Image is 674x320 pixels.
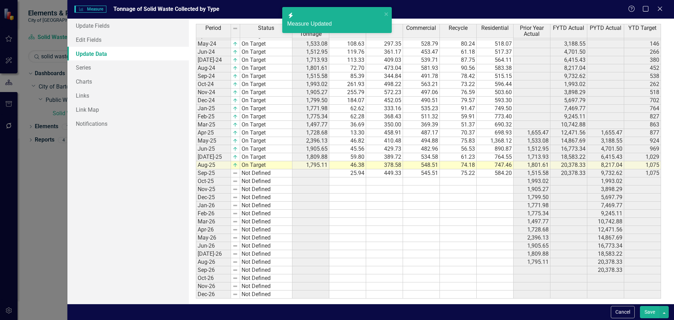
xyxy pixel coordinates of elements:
td: 596.44 [477,80,514,89]
td: Not Defined [240,169,292,177]
td: 119.76 [329,48,366,56]
td: 764.55 [477,153,514,161]
td: 9,245.11 [550,113,587,121]
td: Nov-26 [196,282,231,290]
span: Commercial [406,25,436,31]
td: 2,396.13 [514,234,550,242]
img: 8DAGhfEEPCf229AAAAAElFTkSuQmCC [232,259,238,265]
td: 490.51 [403,97,440,105]
td: 59.91 [440,113,477,121]
img: v3YYN6tj8cIIQQQgghhBBCF9k3ng1qE9ojsbYAAAAASUVORK5CYII= [232,98,238,103]
td: 6,415.43 [587,153,624,161]
td: 1,728.68 [292,129,329,137]
td: 1,993.02 [587,177,624,185]
td: 1,533.08 [514,137,550,145]
td: 12,471.56 [587,226,624,234]
td: 13.30 [329,129,366,137]
td: 511.32 [403,113,440,121]
a: Links [67,89,189,103]
td: Not Defined [240,185,292,194]
td: 1,655.47 [514,129,550,137]
td: On Target [240,161,292,169]
td: 255.79 [329,89,366,97]
td: 14,867.69 [550,137,587,145]
td: On Target [240,80,292,89]
td: 361.17 [366,48,403,56]
td: Not Defined [240,234,292,242]
td: 698.93 [477,129,514,137]
td: 75.83 [440,137,477,145]
td: 545.51 [403,169,440,177]
td: 764 [624,105,661,113]
td: 1,075 [624,169,661,177]
td: 487.17 [403,129,440,137]
td: [DATE]-24 [196,56,231,64]
td: 12,471.56 [550,129,587,137]
td: 380 [624,56,661,64]
td: 429.73 [366,145,403,153]
img: v3YYN6tj8cIIQQQgghhBBCF9k3ng1qE9ojsbYAAAAASUVORK5CYII= [232,114,238,119]
td: Mar-25 [196,121,231,129]
td: 409.03 [366,56,403,64]
td: 749.50 [477,105,514,113]
td: 1,795.11 [292,161,329,169]
td: 56.53 [440,145,477,153]
td: May-26 [196,234,231,242]
td: 1,771.98 [292,105,329,113]
div: Measure Updated [287,20,382,28]
td: On Target [240,72,292,80]
td: 498.22 [366,80,403,89]
td: 518 [624,89,661,97]
td: Dec-25 [196,194,231,202]
td: 1,515.58 [514,169,550,177]
img: 8DAGhfEEPCf229AAAAAElFTkSuQmCC [232,170,238,176]
td: 452.05 [366,97,403,105]
img: 8DAGhfEEPCf229AAAAAElFTkSuQmCC [232,275,238,281]
td: On Target [240,97,292,105]
td: 564.11 [477,56,514,64]
a: Update Data [67,47,189,61]
td: [DATE]-25 [196,153,231,161]
img: 8DAGhfEEPCf229AAAAAElFTkSuQmCC [232,203,238,208]
td: 518.07 [477,40,514,48]
td: Not Defined [240,266,292,274]
td: Not Defined [240,290,292,299]
td: 1,799.50 [292,97,329,105]
td: 261.93 [329,80,366,89]
img: 8DAGhfEEPCf229AAAAAElFTkSuQmCC [232,178,238,184]
td: 344.84 [366,72,403,80]
img: 8DAGhfEEPCf229AAAAAElFTkSuQmCC [232,219,238,224]
a: Update Fields [67,19,189,33]
span: Residential [481,25,509,31]
td: 1,993.02 [514,177,550,185]
img: v3YYN6tj8cIIQQQgghhBBCF9k3ng1qE9ojsbYAAAAASUVORK5CYII= [232,57,238,63]
td: 1,713.93 [292,56,329,64]
td: 51.37 [440,121,477,129]
td: 1,713.93 [514,153,550,161]
td: 494.88 [403,137,440,145]
td: 1,801.61 [292,64,329,72]
td: 78.42 [440,72,477,80]
td: Nov-24 [196,89,231,97]
a: Charts [67,74,189,89]
td: 503.60 [477,89,514,97]
td: Not Defined [240,282,292,290]
td: 16,773.34 [550,145,587,153]
img: v3YYN6tj8cIIQQQgghhBBCF9k3ng1qE9ojsbYAAAAASUVORK5CYII= [232,41,238,47]
td: 20,378.33 [550,161,587,169]
td: 1,533.08 [292,40,329,48]
td: 1,993.02 [550,80,587,89]
td: 90.56 [440,64,477,72]
td: Dec-26 [196,290,231,299]
span: Tonnage of Solid Waste Collected by Type [113,6,219,12]
td: 76.59 [440,89,477,97]
td: 6,415.43 [550,56,587,64]
td: Aug-25 [196,161,231,169]
img: v3YYN6tj8cIIQQQgghhBBCF9k3ng1qE9ojsbYAAAAASUVORK5CYII= [232,106,238,111]
td: On Target [240,40,292,48]
td: 25.94 [329,169,366,177]
td: Sep-26 [196,266,231,274]
td: 538 [624,72,661,80]
td: 473.04 [366,64,403,72]
td: Not Defined [240,218,292,226]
